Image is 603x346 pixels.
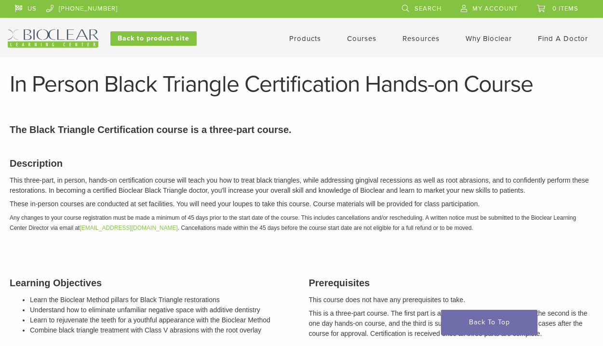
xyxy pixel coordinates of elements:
[10,214,576,231] em: Any changes to your course registration must be made a minimum of 45 days prior to the start date...
[309,276,594,290] h3: Prerequisites
[10,156,593,171] h3: Description
[10,199,593,209] p: These in-person courses are conducted at set facilities. You will need your loupes to take this c...
[110,31,197,46] a: Back to product site
[309,308,594,339] p: This is a three-part course. The first part is a pre-course reading and a quiz, the second is the...
[309,295,594,305] p: This course does not have any prerequisites to take.
[30,325,295,335] li: Combine black triangle treatment with Class V abrasions with the root overlay
[347,34,376,43] a: Courses
[30,315,295,325] li: Learn to rejuvenate the teeth for a youthful appearance with the Bioclear Method
[10,276,295,290] h3: Learning Objectives
[10,73,593,96] h1: In Person Black Triangle Certification Hands-on Course
[30,305,295,315] li: Understand how to eliminate unfamiliar negative space with additive dentistry
[466,34,512,43] a: Why Bioclear
[8,29,98,48] img: Bioclear
[10,122,593,137] p: The Black Triangle Certification course is a three-part course.
[80,225,177,231] a: [EMAIL_ADDRESS][DOMAIN_NAME]
[415,5,442,13] span: Search
[472,5,518,13] span: My Account
[289,34,321,43] a: Products
[552,5,578,13] span: 0 items
[10,175,593,196] p: This three-part, in person, hands-on certification course will teach you how to treat black trian...
[30,295,295,305] li: Learn the Bioclear Method pillars for Black Triangle restorations
[402,34,440,43] a: Resources
[538,34,588,43] a: Find A Doctor
[441,310,537,335] a: Back To Top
